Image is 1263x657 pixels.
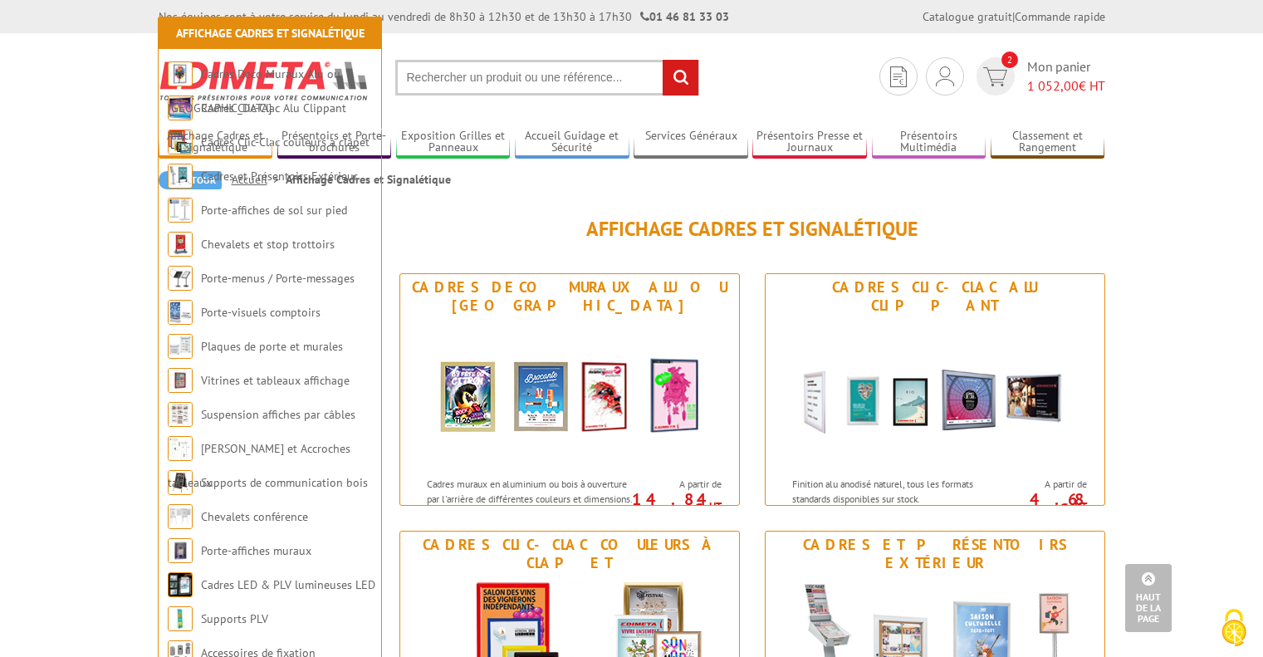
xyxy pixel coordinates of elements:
a: Porte-affiches de sol sur pied [201,203,347,218]
a: Suspension affiches par câbles [201,407,355,422]
img: Cookies (fenêtre modale) [1213,607,1255,649]
p: 4.68 € [994,494,1087,514]
p: Cadres muraux en aluminium ou bois à ouverture par l'arrière de différentes couleurs et dimension... [427,477,633,534]
a: Classement et Rangement [991,129,1105,156]
img: Cadres Clic-Clac Alu Clippant [781,319,1089,468]
a: Haut de la page [1125,564,1172,632]
a: Vitrines et tableaux affichage [201,373,350,388]
img: Porte-menus / Porte-messages [168,266,193,291]
img: Suspension affiches par câbles [168,402,193,427]
span: A partir de [1002,478,1087,491]
span: A partir de [637,478,722,491]
strong: 01 46 81 33 03 [640,9,729,24]
span: Mon panier [1027,57,1105,96]
a: Supports PLV [201,611,268,626]
a: Cadres et Présentoirs Extérieur [201,169,358,184]
img: Cimaises et Accroches tableaux [168,436,193,461]
div: Cadres Deco Muraux Alu ou [GEOGRAPHIC_DATA] [404,278,735,315]
img: Porte-affiches muraux [168,538,193,563]
a: Supports de communication bois [201,475,368,490]
a: Affichage Cadres et Signalétique [176,26,365,41]
a: Présentoirs Presse et Journaux [752,129,867,156]
a: Cadres Clic-Clac Alu Clippant [201,101,346,115]
a: Cadres Deco Muraux Alu ou [GEOGRAPHIC_DATA] [168,66,340,115]
p: Finition alu anodisé naturel, tous les formats standards disponibles sur stock. [792,477,998,505]
img: Chevalets et stop trottoirs [168,232,193,257]
a: Porte-menus / Porte-messages [201,271,355,286]
p: 14.84 € [629,494,722,514]
a: Affichage Cadres et Signalétique [159,129,273,156]
a: Porte-visuels comptoirs [201,305,321,320]
button: Cookies (fenêtre modale) [1205,601,1263,657]
img: Cadres Deco Muraux Alu ou Bois [168,61,193,86]
a: Présentoirs et Porte-brochures [277,129,392,156]
a: Chevalets conférence [201,509,308,524]
img: Supports PLV [168,606,193,631]
img: Porte-visuels comptoirs [168,300,193,325]
img: Plaques de porte et murales [168,334,193,359]
a: Catalogue gratuit [923,9,1012,24]
span: € HT [1027,76,1105,96]
a: Cadres LED & PLV lumineuses LED [201,577,375,592]
img: Cadres et Présentoirs Extérieur [168,164,193,189]
a: Accueil Guidage et Sécurité [515,129,629,156]
img: devis rapide [936,66,954,86]
a: Chevalets et stop trottoirs [201,237,335,252]
a: Commande rapide [1015,9,1105,24]
a: Exposition Grilles et Panneaux [396,129,511,156]
a: Porte-affiches muraux [201,543,311,558]
img: Porte-affiches de sol sur pied [168,198,193,223]
a: Présentoirs Multimédia [872,129,986,156]
span: 1 052,00 [1027,77,1079,94]
img: Vitrines et tableaux affichage [168,368,193,393]
a: Plaques de porte et murales [201,339,343,354]
img: devis rapide [890,66,907,87]
a: [PERSON_NAME] et Accroches tableaux [168,441,350,490]
div: Cadres et Présentoirs Extérieur [770,536,1100,572]
div: Cadres Clic-Clac Alu Clippant [770,278,1100,315]
input: Rechercher un produit ou une référence... [395,60,699,96]
h1: Affichage Cadres et Signalétique [399,218,1105,240]
a: Services Généraux [634,129,748,156]
input: rechercher [663,60,698,96]
a: devis rapide 2 Mon panier 1 052,00€ HT [972,57,1105,96]
img: Cadres Deco Muraux Alu ou Bois [416,319,723,468]
div: Nos équipes sont à votre service du lundi au vendredi de 8h30 à 12h30 et de 13h30 à 17h30 [159,8,729,25]
div: | [923,8,1105,25]
div: Cadres Clic-Clac couleurs à clapet [404,536,735,572]
span: 2 [1001,51,1018,68]
img: Cadres LED & PLV lumineuses LED [168,572,193,597]
sup: HT [1075,499,1087,513]
img: devis rapide [983,67,1007,86]
img: Chevalets conférence [168,504,193,529]
sup: HT [709,499,722,513]
a: Cadres Deco Muraux Alu ou [GEOGRAPHIC_DATA] Cadres Deco Muraux Alu ou Bois Cadres muraux en alumi... [399,273,740,506]
a: Cadres Clic-Clac Alu Clippant Cadres Clic-Clac Alu Clippant Finition alu anodisé naturel, tous le... [765,273,1105,506]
